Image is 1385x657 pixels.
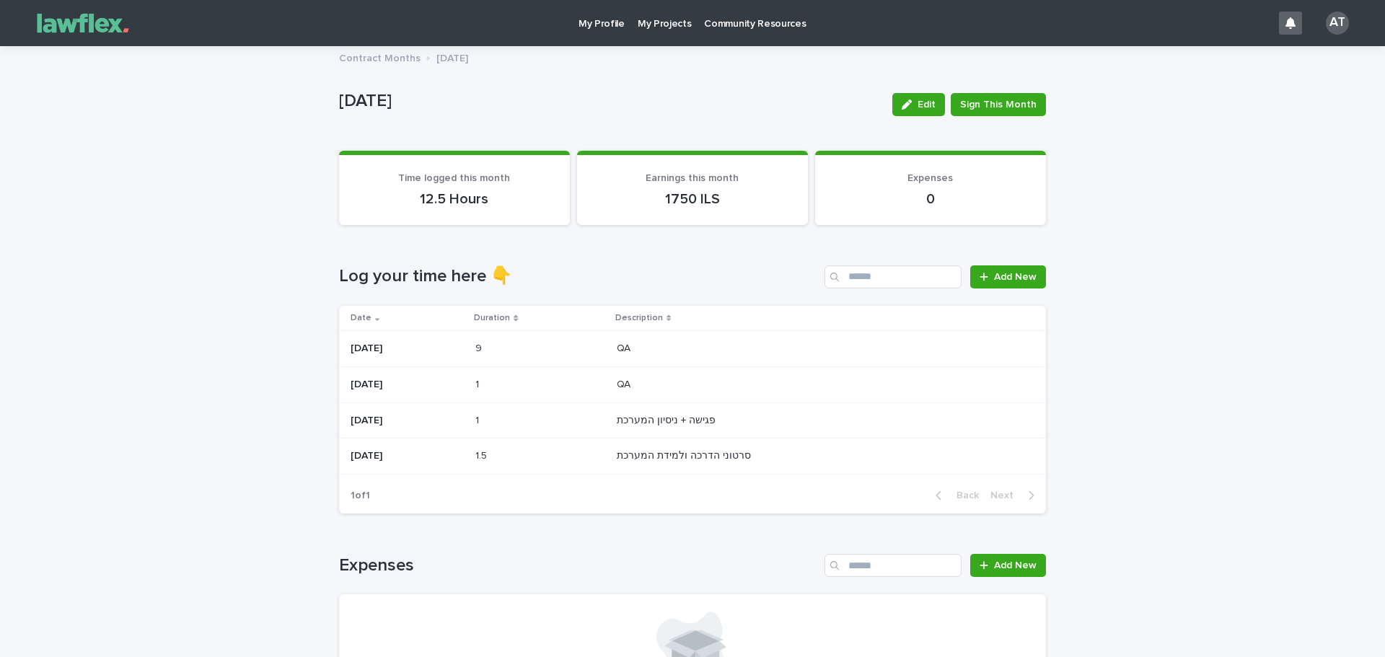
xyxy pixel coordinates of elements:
[475,412,482,427] p: 1
[617,447,754,462] p: סרטוני הדרכה ולמידת המערכת
[617,376,633,391] p: QA
[960,97,1037,112] span: Sign This Month
[615,310,663,326] p: Description
[339,438,1046,475] tr: [DATE]1.51.5 סרטוני הדרכה ולמידת המערכתסרטוני הדרכה ולמידת המערכת
[994,272,1037,282] span: Add New
[1326,12,1349,35] div: AT
[398,173,510,183] span: Time logged this month
[985,489,1046,502] button: Next
[617,340,633,355] p: QA
[924,489,985,502] button: Back
[351,379,464,391] p: [DATE]
[951,93,1046,116] button: Sign This Month
[351,450,464,462] p: [DATE]
[351,343,464,355] p: [DATE]
[339,330,1046,366] tr: [DATE]99 QAQA
[948,490,979,501] span: Back
[825,265,962,288] input: Search
[475,376,482,391] p: 1
[339,366,1046,402] tr: [DATE]11 QAQA
[907,173,953,183] span: Expenses
[356,190,553,208] p: 12.5 Hours
[351,310,371,326] p: Date
[339,91,881,112] p: [DATE]
[339,402,1046,438] tr: [DATE]11 פגישה + ניסיון המערכתפגישה + ניסיון המערכת
[436,49,468,65] p: [DATE]
[339,49,421,65] p: Contract Months
[970,265,1046,288] a: Add New
[339,266,819,287] h1: Log your time here 👇
[29,9,137,38] img: Gnvw4qrBSHOAfo8VMhG6
[617,412,718,427] p: פגישה + ניסיון המערכת
[475,340,485,355] p: 9
[646,173,739,183] span: Earnings this month
[990,490,1022,501] span: Next
[994,560,1037,570] span: Add New
[339,478,382,513] p: 1 of 1
[825,554,962,577] input: Search
[832,190,1029,208] p: 0
[970,554,1046,577] a: Add New
[892,93,945,116] button: Edit
[475,447,490,462] p: 1.5
[918,100,936,110] span: Edit
[351,415,464,427] p: [DATE]
[594,190,791,208] p: 1750 ILS
[474,310,510,326] p: Duration
[339,555,819,576] h1: Expenses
